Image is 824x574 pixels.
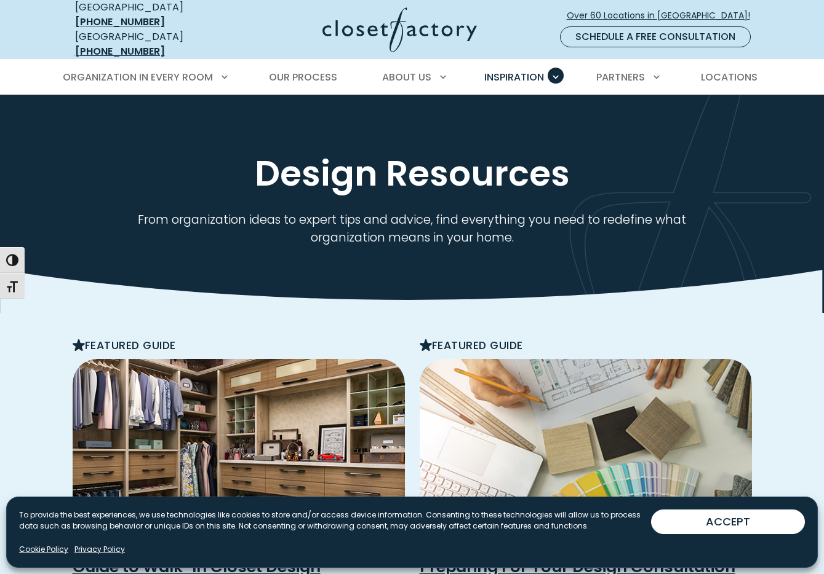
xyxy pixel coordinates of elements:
span: About Us [382,70,431,84]
a: [PHONE_NUMBER] [75,15,165,29]
span: Inspiration [484,70,544,84]
span: Over 60 Locations in [GEOGRAPHIC_DATA]! [567,9,760,22]
span: Partners [596,70,645,84]
img: Designer with swatches and plans [420,359,752,546]
a: Cookie Policy [19,544,68,555]
p: From organization ideas to expert tips and advice, find everything you need to redefine what orga... [130,211,694,247]
img: Closet Factory Logo [322,7,477,52]
a: Schedule a Free Consultation [560,26,751,47]
h1: Design Resources [73,152,752,196]
a: [PHONE_NUMBER] [75,44,165,58]
img: Design Guide Featured Image [73,359,405,546]
a: Over 60 Locations in [GEOGRAPHIC_DATA]! [566,5,761,26]
span: Locations [701,70,758,84]
p: Featured Guide [73,337,405,353]
nav: Primary Menu [54,60,770,95]
button: ACCEPT [651,509,805,534]
p: Featured Guide [420,337,752,353]
div: [GEOGRAPHIC_DATA] [75,29,226,59]
p: To provide the best experiences, we use technologies like cookies to store and/or access device i... [19,509,651,532]
span: Organization in Every Room [63,70,213,84]
span: Our Process [269,70,337,84]
a: Privacy Policy [74,544,125,555]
